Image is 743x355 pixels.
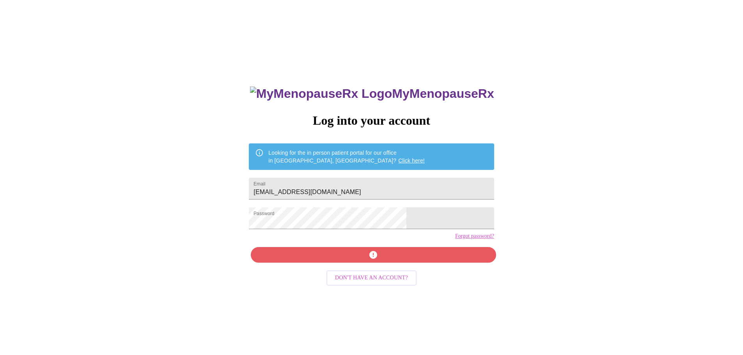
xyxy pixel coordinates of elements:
span: Don't have an account? [335,273,408,283]
a: Don't have an account? [325,274,418,281]
button: Don't have an account? [326,270,417,286]
h3: Log into your account [249,113,494,128]
img: MyMenopauseRx Logo [250,87,392,101]
a: Click here! [398,157,425,164]
a: Forgot password? [455,233,494,239]
h3: MyMenopauseRx [250,87,494,101]
div: Looking for the in person patient portal for our office in [GEOGRAPHIC_DATA], [GEOGRAPHIC_DATA]? [268,146,425,168]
